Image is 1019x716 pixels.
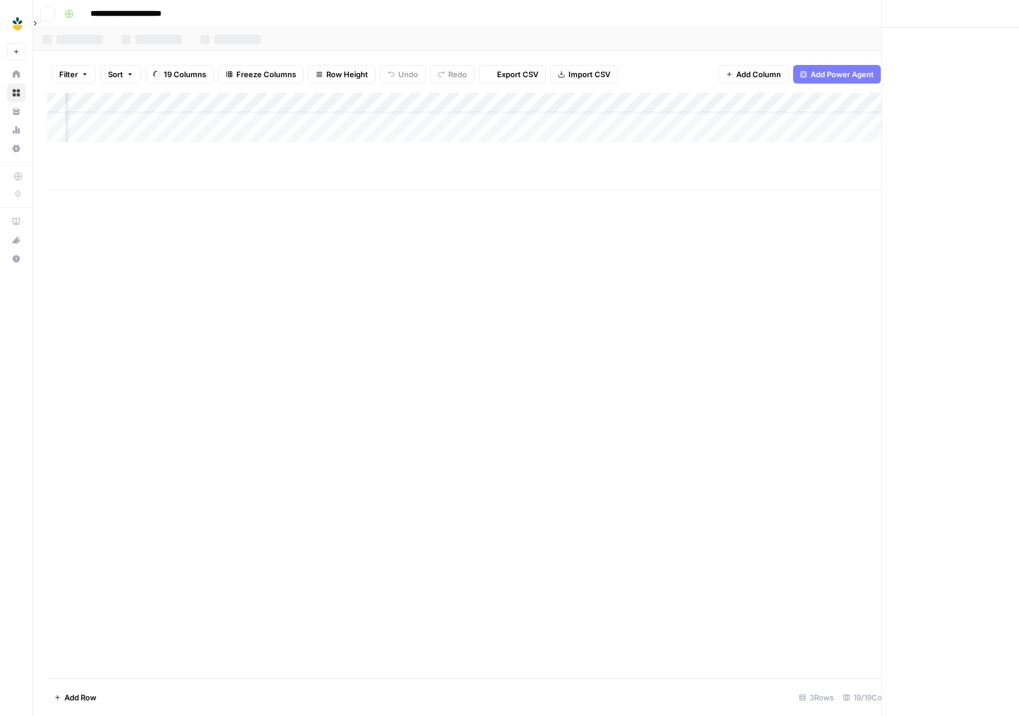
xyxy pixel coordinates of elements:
[64,692,96,703] span: Add Row
[47,688,103,707] button: Add Row
[7,121,26,139] a: Usage
[52,65,96,84] button: Filter
[7,9,26,38] button: Workspace: Grow Therapy
[7,84,26,102] a: Browse
[479,65,546,84] button: Export CSV
[308,65,376,84] button: Row Height
[7,249,26,268] button: Help + Support
[7,65,26,84] a: Home
[108,68,123,80] span: Sort
[100,65,141,84] button: Sort
[398,68,418,80] span: Undo
[146,65,214,84] button: 19 Columns
[430,65,474,84] button: Redo
[7,139,26,158] a: Settings
[326,68,368,80] span: Row Height
[497,68,538,80] span: Export CSV
[59,68,78,80] span: Filter
[218,65,304,84] button: Freeze Columns
[7,102,26,121] a: Your Data
[448,68,467,80] span: Redo
[7,212,26,231] a: AirOps Academy
[7,13,28,34] img: Grow Therapy Logo
[8,232,25,249] div: What's new?
[236,68,296,80] span: Freeze Columns
[164,68,206,80] span: 19 Columns
[380,65,426,84] button: Undo
[7,231,26,249] button: What's new?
